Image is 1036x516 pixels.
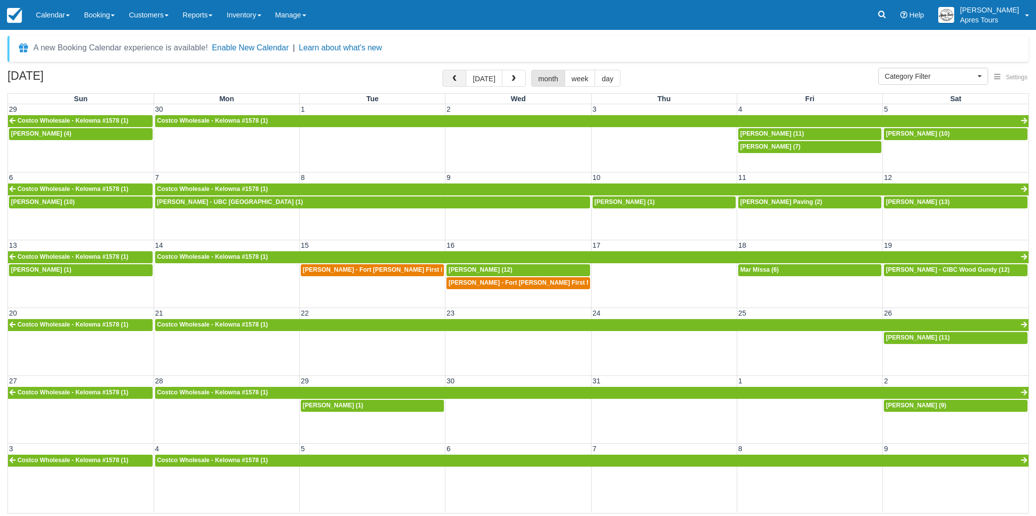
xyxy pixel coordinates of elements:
[900,11,907,18] i: Help
[155,183,1029,195] a: Costco Wholesale - Kelowna #1578 (1)
[7,8,22,23] img: checkfront-main-nav-mini-logo.png
[8,251,153,263] a: Costco Wholesale - Kelowna #1578 (1)
[11,198,75,205] span: [PERSON_NAME] (10)
[740,266,779,273] span: Mar Missa (6)
[445,105,451,113] span: 2
[157,321,268,328] span: Costco Wholesale - Kelowna #1578 (1)
[883,173,893,181] span: 12
[155,387,1029,399] a: Costco Wholesale - Kelowna #1578 (1)
[154,173,160,181] span: 7
[592,309,602,317] span: 24
[445,309,455,317] span: 23
[300,445,306,453] span: 5
[592,241,602,249] span: 17
[737,241,747,249] span: 18
[154,105,164,113] span: 30
[592,105,598,113] span: 3
[737,173,747,181] span: 11
[17,457,128,464] span: Costco Wholesale - Kelowna #1578 (1)
[886,130,950,137] span: [PERSON_NAME] (10)
[884,264,1028,276] a: [PERSON_NAME] - CIBC Wood Gundy (12)
[805,95,814,103] span: Fri
[155,115,1029,127] a: Costco Wholesale - Kelowna #1578 (1)
[154,445,160,453] span: 4
[155,455,1029,467] a: Costco Wholesale - Kelowna #1578 (1)
[592,377,602,385] span: 31
[738,196,881,208] a: [PERSON_NAME] Paving (2)
[884,332,1028,344] a: [PERSON_NAME] (11)
[154,309,164,317] span: 21
[960,15,1019,25] p: Apres Tours
[737,445,743,453] span: 8
[8,319,153,331] a: Costco Wholesale - Kelowna #1578 (1)
[9,196,153,208] a: [PERSON_NAME] (10)
[960,5,1019,15] p: [PERSON_NAME]
[9,264,153,276] a: [PERSON_NAME] (1)
[17,117,128,124] span: Costco Wholesale - Kelowna #1578 (1)
[157,389,268,396] span: Costco Wholesale - Kelowna #1578 (1)
[9,128,153,140] a: [PERSON_NAME] (4)
[303,402,363,409] span: [PERSON_NAME] (1)
[592,173,602,181] span: 10
[884,400,1028,412] a: [PERSON_NAME] (9)
[446,277,590,289] a: [PERSON_NAME] - Fort [PERSON_NAME] First Nation (1)
[155,196,590,208] a: [PERSON_NAME] - UBC [GEOGRAPHIC_DATA] (1)
[366,95,379,103] span: Tue
[300,173,306,181] span: 8
[884,128,1028,140] a: [PERSON_NAME] (10)
[883,377,889,385] span: 2
[155,319,1029,331] a: Costco Wholesale - Kelowna #1578 (1)
[740,143,801,150] span: [PERSON_NAME] (7)
[1006,74,1028,81] span: Settings
[883,241,893,249] span: 19
[157,117,268,124] span: Costco Wholesale - Kelowna #1578 (1)
[886,334,950,341] span: [PERSON_NAME] (11)
[17,185,128,192] span: Costco Wholesale - Kelowna #1578 (1)
[883,309,893,317] span: 26
[300,105,306,113] span: 1
[8,105,18,113] span: 29
[938,7,954,23] img: A1
[219,95,234,103] span: Mon
[303,266,469,273] span: [PERSON_NAME] - Fort [PERSON_NAME] First Nation (3)
[884,196,1028,208] a: [PERSON_NAME] (13)
[154,241,164,249] span: 14
[155,251,1029,263] a: Costco Wholesale - Kelowna #1578 (1)
[157,253,268,260] span: Costco Wholesale - Kelowna #1578 (1)
[738,128,881,140] a: [PERSON_NAME] (11)
[737,377,743,385] span: 1
[11,266,71,273] span: [PERSON_NAME] (1)
[8,445,14,453] span: 3
[886,198,950,205] span: [PERSON_NAME] (13)
[595,70,620,87] button: day
[154,377,164,385] span: 28
[300,377,310,385] span: 29
[8,309,18,317] span: 20
[909,11,924,19] span: Help
[565,70,596,87] button: week
[157,457,268,464] span: Costco Wholesale - Kelowna #1578 (1)
[33,42,208,54] div: A new Booking Calendar experience is available!
[950,95,961,103] span: Sat
[293,43,295,52] span: |
[740,198,823,205] span: [PERSON_NAME] Paving (2)
[886,402,946,409] span: [PERSON_NAME] (9)
[11,130,71,137] span: [PERSON_NAME] (4)
[446,264,590,276] a: [PERSON_NAME] (12)
[445,173,451,181] span: 9
[448,266,512,273] span: [PERSON_NAME] (12)
[445,377,455,385] span: 30
[8,173,14,181] span: 6
[300,309,310,317] span: 22
[7,70,134,88] h2: [DATE]
[8,115,153,127] a: Costco Wholesale - Kelowna #1578 (1)
[17,253,128,260] span: Costco Wholesale - Kelowna #1578 (1)
[17,389,128,396] span: Costco Wholesale - Kelowna #1578 (1)
[466,70,502,87] button: [DATE]
[301,264,444,276] a: [PERSON_NAME] - Fort [PERSON_NAME] First Nation (3)
[878,68,988,85] button: Category Filter
[738,264,881,276] a: Mar Missa (6)
[511,95,526,103] span: Wed
[593,196,736,208] a: [PERSON_NAME] (1)
[737,309,747,317] span: 25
